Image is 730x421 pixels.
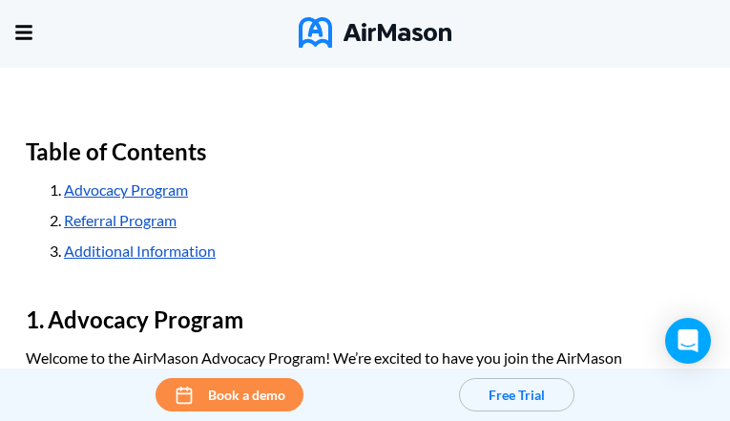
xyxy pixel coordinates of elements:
button: Free Trial [459,378,574,411]
h2: Table of Contents [26,129,704,175]
h2: Advocacy Program [26,297,704,343]
div: Open Intercom Messenger [665,318,711,364]
img: AirMason Logo [299,17,451,48]
a: Additional Information [64,242,216,260]
a: Advocacy Program [64,180,188,199]
a: Referral Program [64,211,177,229]
button: Book a demo [156,378,303,411]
